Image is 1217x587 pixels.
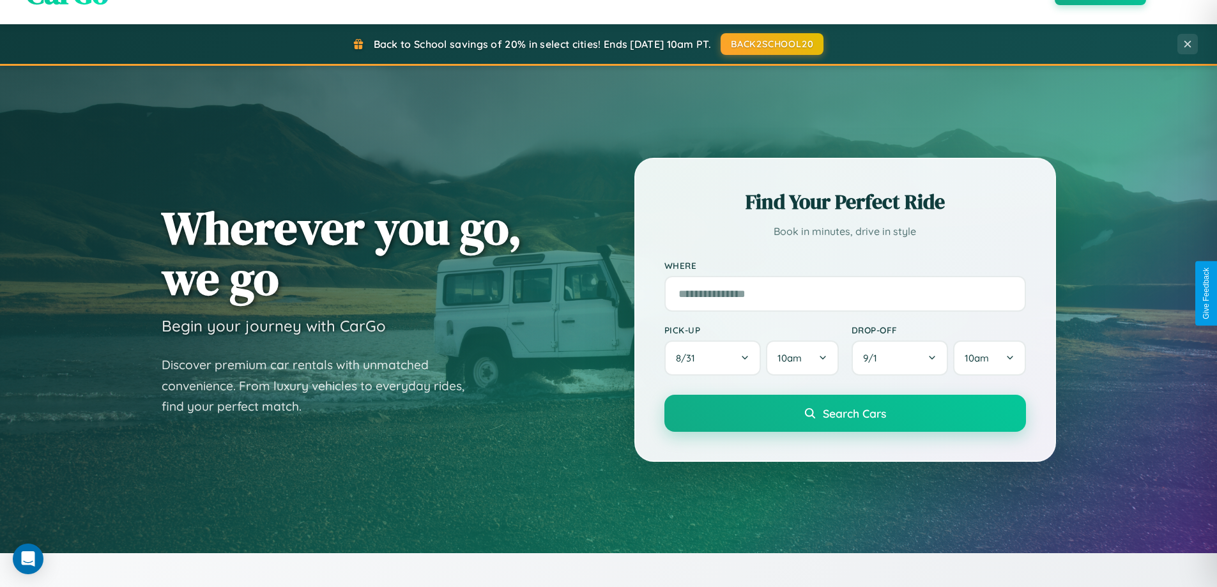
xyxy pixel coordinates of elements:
button: BACK2SCHOOL20 [721,33,823,55]
div: Open Intercom Messenger [13,544,43,574]
span: Back to School savings of 20% in select cities! Ends [DATE] 10am PT. [374,38,711,50]
span: 10am [777,352,802,364]
button: Search Cars [664,395,1026,432]
label: Where [664,260,1026,271]
div: Give Feedback [1202,268,1211,319]
button: 10am [766,340,838,376]
h3: Begin your journey with CarGo [162,316,386,335]
button: 10am [953,340,1025,376]
h2: Find Your Perfect Ride [664,188,1026,216]
label: Drop-off [852,324,1026,335]
label: Pick-up [664,324,839,335]
p: Book in minutes, drive in style [664,222,1026,241]
span: 10am [965,352,989,364]
p: Discover premium car rentals with unmatched convenience. From luxury vehicles to everyday rides, ... [162,354,481,417]
h1: Wherever you go, we go [162,202,522,303]
button: 9/1 [852,340,949,376]
span: 8 / 31 [676,352,701,364]
button: 8/31 [664,340,762,376]
span: Search Cars [823,406,886,420]
span: 9 / 1 [863,352,884,364]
